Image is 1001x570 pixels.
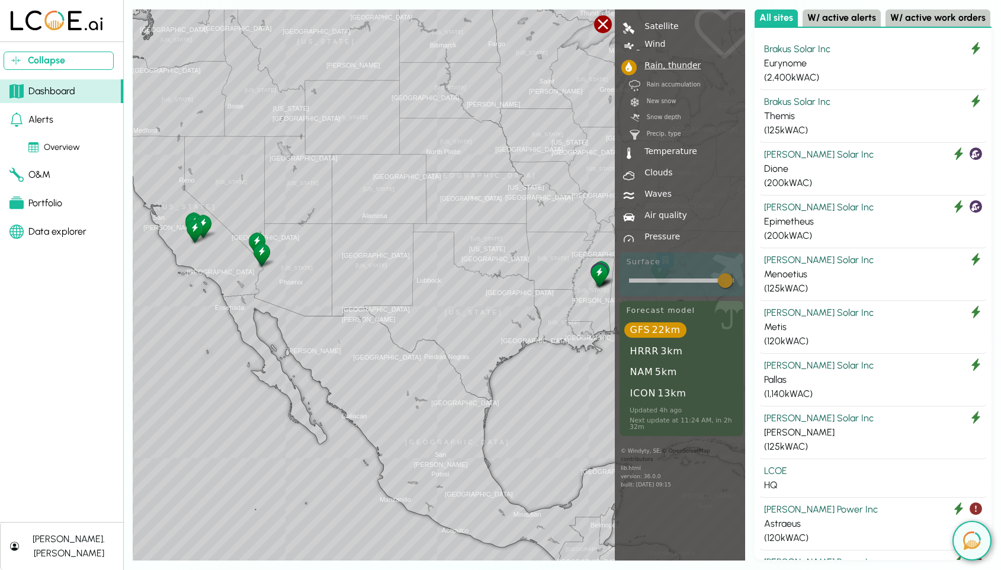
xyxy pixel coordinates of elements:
[9,84,75,98] div: Dashboard
[624,364,683,379] div: NAM
[251,241,272,268] div: Eurynome
[621,145,637,161] div: 
[192,213,213,239] div: Metis
[764,373,982,387] div: Pallas
[9,196,62,210] div: Portfolio
[615,441,748,495] div: © Windyty, SE;
[885,9,990,27] button: W/ active work orders
[660,345,682,357] small: 3km
[640,22,679,30] div: Satellite
[624,322,686,337] div: GFS
[626,307,740,315] div: Forecast model
[246,230,267,257] div: Menoetius
[640,168,673,177] div: Clouds
[759,406,987,459] button: [PERSON_NAME] Solar Inc [PERSON_NAME] (125kWAC)
[627,94,643,110] div: 
[28,141,80,154] div: Overview
[589,261,610,287] div: Epimetheus
[764,387,982,401] div: ( 1,140 kWAC)
[759,498,987,550] button: [PERSON_NAME] Power Inc Astraeus (120kWAC)
[963,531,981,550] img: open chat
[589,262,609,289] div: Themis
[764,478,982,492] div: HQ
[764,56,982,71] div: Eurynome
[9,225,86,239] div: Data explorer
[623,417,740,430] div: Next update at 11:24 AM, in 2h 32m
[621,60,637,75] div: 
[759,37,987,90] button: Brakus Solar Inc Eurynome (2,400kWAC)
[640,98,676,104] div: New snow
[652,324,680,335] small: 22km
[803,9,881,27] button: W/ active alerts
[764,253,982,267] div: [PERSON_NAME] Solar Inc
[764,411,982,425] div: [PERSON_NAME] Solar Inc
[24,532,114,561] div: [PERSON_NAME].[PERSON_NAME]
[640,61,701,69] div: Rain, thunder
[764,200,982,214] div: [PERSON_NAME] Solar Inc
[640,131,681,137] div: Precip. type
[764,281,982,296] div: ( 125 kWAC)
[9,113,53,127] div: Alerts
[640,211,687,219] div: Air quality
[621,20,637,36] div: 
[621,230,637,246] div: 
[183,212,204,239] div: Clymene
[764,42,982,56] div: Brakus Solar Inc
[764,358,982,373] div: [PERSON_NAME] Solar Inc
[621,166,637,182] div: 7
[624,344,688,358] div: HRRR
[4,52,114,70] button: Collapse
[764,306,982,320] div: [PERSON_NAME] Solar Inc
[755,9,798,27] button: All sites
[764,531,982,545] div: ( 120 kWAC)
[184,217,205,244] div: Helios
[627,78,643,93] div: 9
[627,127,643,142] div: 
[764,425,982,440] div: [PERSON_NAME]
[640,40,666,48] div: Wind
[591,259,611,286] div: Hyperion
[623,407,740,414] div: Updated 4h ago
[624,385,692,400] div: ICON
[759,354,987,406] button: [PERSON_NAME] Solar Inc Pallas (1,140kWAC)
[183,210,204,237] div: Eurybia
[764,320,982,334] div: Metis
[764,162,982,176] div: Dione
[621,465,671,488] span: lib.html version: 36.0.0 built: [DATE] 09:15
[627,111,643,126] div: N
[764,267,982,281] div: Menoetius
[759,248,987,301] button: [PERSON_NAME] Solar Inc Menoetius (125kWAC)
[764,229,982,243] div: ( 200 kWAC)
[657,388,686,399] small: 13km
[764,176,982,190] div: ( 200 kWAC)
[764,214,982,229] div: Epimetheus
[9,168,50,182] div: O&M
[759,301,987,354] button: [PERSON_NAME] Solar Inc Metis (120kWAC)
[764,502,982,517] div: [PERSON_NAME] Power Inc
[655,366,677,377] small: 5km
[621,188,637,203] div: 
[764,123,982,137] div: ( 125 kWAC)
[759,90,987,143] button: Brakus Solar Inc Themis (125kWAC)
[759,143,987,196] button: [PERSON_NAME] Solar Inc Dione (200kWAC)
[621,39,637,54] div: |
[764,440,982,454] div: ( 125 kWAC)
[764,334,982,348] div: ( 120 kWAC)
[588,261,609,287] div: Dione
[764,517,982,531] div: Astraeus
[621,448,710,462] a: © OpenStreetMap contributors
[621,209,637,225] div: 
[640,114,681,120] div: Snow depth
[764,109,982,123] div: Themis
[764,95,982,109] div: Brakus Solar Inc
[759,459,987,498] button: LCOE HQ
[640,190,672,198] div: Waves
[755,9,992,28] div: Select site list category
[640,82,701,88] div: Rain accumulation
[640,232,681,241] div: Pressure
[759,196,987,248] button: [PERSON_NAME] Solar Inc Epimetheus (200kWAC)
[764,464,982,478] div: LCOE
[764,555,982,569] div: [PERSON_NAME] Power Inc
[764,71,982,85] div: ( 2,400 kWAC)
[764,148,982,162] div: [PERSON_NAME] Solar Inc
